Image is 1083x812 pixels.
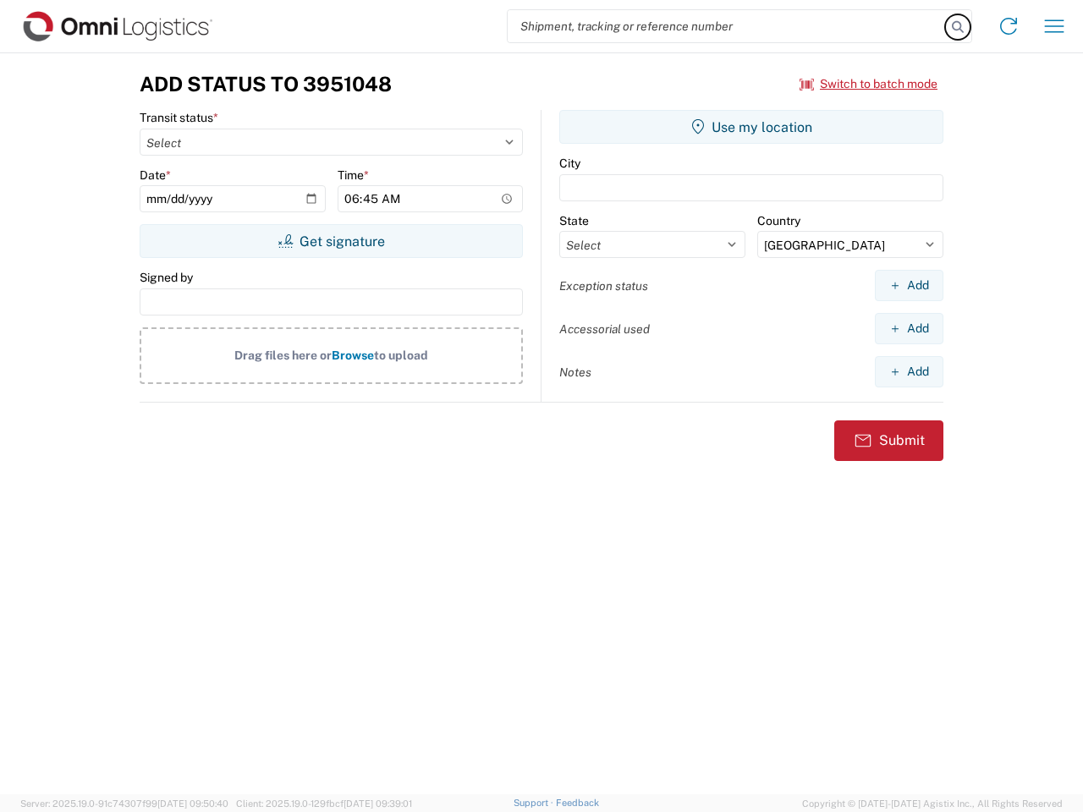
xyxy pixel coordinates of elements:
label: City [559,156,580,171]
button: Switch to batch mode [800,70,937,98]
button: Get signature [140,224,523,258]
a: Support [514,798,556,808]
h3: Add Status to 3951048 [140,72,392,96]
button: Add [875,356,943,387]
label: Country [757,213,800,228]
label: Time [338,167,369,183]
input: Shipment, tracking or reference number [508,10,946,42]
a: Feedback [556,798,599,808]
span: Drag files here or [234,348,332,362]
span: Browse [332,348,374,362]
label: Notes [559,365,591,380]
button: Add [875,270,943,301]
button: Use my location [559,110,943,144]
button: Submit [834,420,943,461]
label: Accessorial used [559,321,650,337]
label: Date [140,167,171,183]
span: Copyright © [DATE]-[DATE] Agistix Inc., All Rights Reserved [802,796,1063,811]
button: Add [875,313,943,344]
span: [DATE] 09:39:01 [344,798,412,809]
label: Exception status [559,278,648,294]
span: [DATE] 09:50:40 [157,798,228,809]
span: Server: 2025.19.0-91c74307f99 [20,798,228,809]
span: to upload [374,348,428,362]
label: Signed by [140,270,193,285]
label: State [559,213,589,228]
label: Transit status [140,110,218,125]
span: Client: 2025.19.0-129fbcf [236,798,412,809]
